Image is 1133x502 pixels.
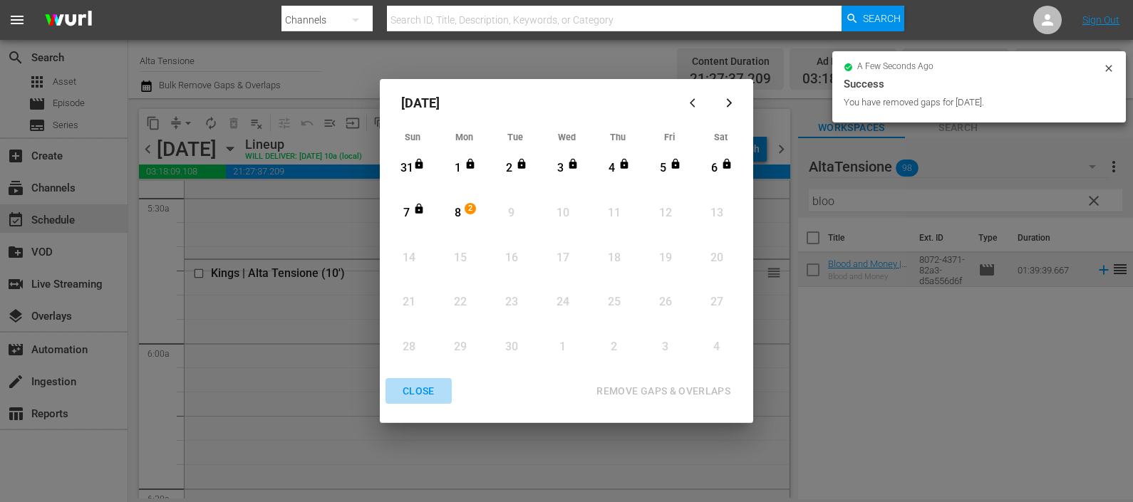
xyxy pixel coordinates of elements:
[391,382,446,400] div: CLOSE
[552,160,569,177] div: 3
[656,339,674,355] div: 3
[656,205,674,221] div: 12
[554,339,571,355] div: 1
[844,75,1114,93] div: Success
[705,160,723,177] div: 6
[664,132,675,142] span: Fri
[398,160,415,177] div: 31
[405,132,420,142] span: Sun
[863,6,901,31] span: Search
[605,294,623,310] div: 25
[451,339,469,355] div: 29
[656,294,674,310] div: 26
[386,378,452,404] button: CLOSE
[455,132,473,142] span: Mon
[502,339,520,355] div: 30
[387,127,746,371] div: Month View
[605,250,623,266] div: 18
[708,205,725,221] div: 13
[387,86,678,120] div: [DATE]
[451,294,469,310] div: 22
[857,61,933,73] span: a few seconds ago
[714,132,728,142] span: Sat
[502,250,520,266] div: 16
[610,132,626,142] span: Thu
[502,205,520,221] div: 9
[34,4,103,37] img: ans4CAIJ8jUAAAAAAAAAAAAAAAAAAAAAAAAgQb4GAAAAAAAAAAAAAAAAAAAAAAAAJMjXAAAAAAAAAAAAAAAAAAAAAAAAgAT5G...
[558,132,576,142] span: Wed
[654,160,672,177] div: 5
[400,339,418,355] div: 28
[507,132,523,142] span: Tue
[708,294,725,310] div: 27
[554,294,571,310] div: 24
[9,11,26,28] span: menu
[554,250,571,266] div: 17
[708,250,725,266] div: 20
[500,160,518,177] div: 2
[449,205,467,221] div: 8
[502,294,520,310] div: 23
[605,339,623,355] div: 2
[449,160,467,177] div: 1
[708,339,725,355] div: 4
[1082,14,1119,26] a: Sign Out
[603,160,621,177] div: 4
[400,294,418,310] div: 21
[605,205,623,221] div: 11
[400,250,418,266] div: 14
[451,250,469,266] div: 15
[398,205,415,221] div: 7
[465,203,475,214] span: 2
[656,250,674,266] div: 19
[844,95,1100,110] div: You have removed gaps for [DATE].
[554,205,571,221] div: 10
